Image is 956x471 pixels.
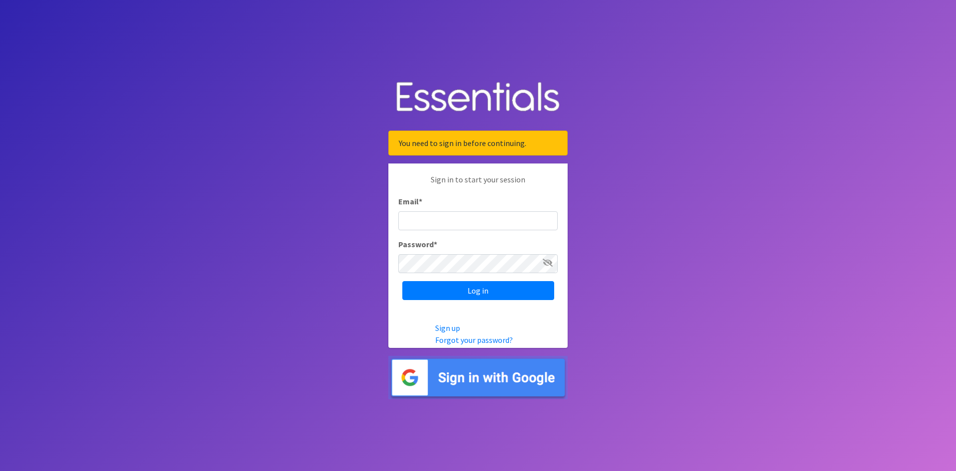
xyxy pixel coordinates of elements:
[435,335,513,345] a: Forgot your password?
[398,195,422,207] label: Email
[388,131,568,156] div: You need to sign in before continuing.
[419,196,422,206] abbr: required
[388,356,568,399] img: Sign in with Google
[398,173,558,195] p: Sign in to start your session
[388,72,568,123] img: Human Essentials
[435,323,460,333] a: Sign up
[402,281,554,300] input: Log in
[398,238,437,250] label: Password
[434,239,437,249] abbr: required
